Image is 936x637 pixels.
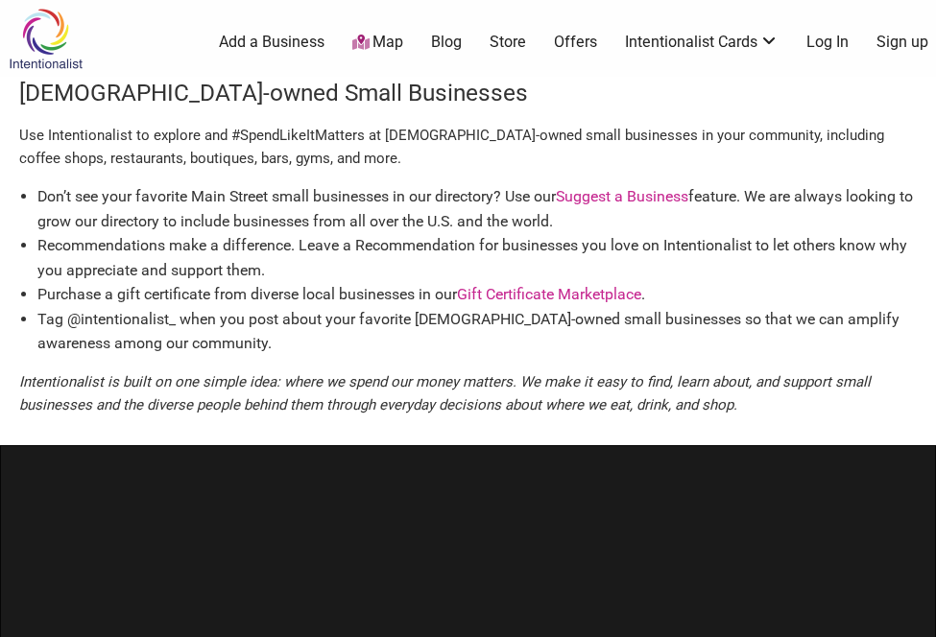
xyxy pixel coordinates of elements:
[554,32,597,53] a: Offers
[19,373,871,413] em: Intentionalist is built on one simple idea: where we spend our money matters. We make it easy to ...
[431,32,462,53] a: Blog
[352,32,404,54] a: Map
[37,282,917,307] li: Purchase a gift certificate from diverse local businesses in our .
[490,32,526,53] a: Store
[37,307,917,356] li: Tag @intentionalist_ when you post about your favorite [DEMOGRAPHIC_DATA]-owned small businesses ...
[37,184,917,233] li: Don’t see your favorite Main Street small businesses in our directory? Use our feature. We are al...
[556,187,688,205] a: Suggest a Business
[19,124,917,170] p: Use Intentionalist to explore and #SpendLikeItMatters at [DEMOGRAPHIC_DATA]-owned small businesse...
[625,32,780,53] a: Intentionalist Cards
[876,32,928,53] a: Sign up
[19,77,917,109] h3: [DEMOGRAPHIC_DATA]-owned Small Businesses
[806,32,849,53] a: Log In
[219,32,324,53] a: Add a Business
[37,233,917,282] li: Recommendations make a difference. Leave a Recommendation for businesses you love on Intentionali...
[457,285,641,303] a: Gift Certificate Marketplace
